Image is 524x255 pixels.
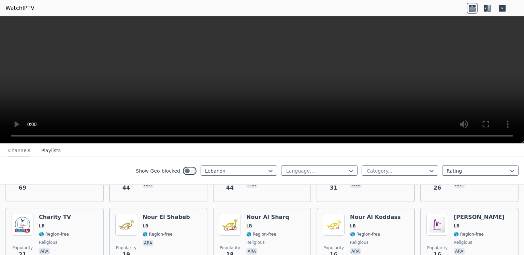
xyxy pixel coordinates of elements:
img: Nour El Shabeb [115,214,137,236]
h6: Nour Al Koddass [350,214,401,221]
span: 69 [19,184,26,192]
p: ara [246,248,257,255]
h6: Charity TV [39,214,71,221]
p: ara [39,248,50,255]
span: 26 [434,184,441,192]
span: 🌎 Region-free [454,232,484,237]
span: 🌎 Region-free [143,232,173,237]
span: LB [246,223,252,229]
a: WatchIPTV [5,4,34,12]
span: 31 [330,184,337,192]
img: Charity TV [12,214,33,236]
img: Nour Al Koddass [323,214,345,236]
span: Popularity [323,245,344,251]
h6: Nour El Shabeb [143,214,190,221]
p: ara [143,240,154,246]
span: 🌎 Region-free [350,232,380,237]
span: LB [454,223,460,229]
h6: Nour Al Sharq [246,214,289,221]
img: Nour Mariam [426,214,448,236]
span: LB [350,223,356,229]
span: religious [246,240,265,245]
img: Nour Al Sharq [219,214,241,236]
span: 44 [122,184,130,192]
button: Playlists [41,144,61,157]
p: ara [454,248,465,255]
span: Popularity [116,245,136,251]
label: Show Geo-blocked [136,168,180,174]
span: Popularity [12,245,33,251]
span: religious [350,240,368,245]
span: 🌎 Region-free [246,232,276,237]
span: Popularity [427,245,448,251]
p: ara [350,248,361,255]
span: Popularity [220,245,240,251]
span: religious [454,240,472,245]
span: 🌎 Region-free [39,232,69,237]
span: religious [39,240,57,245]
span: LB [143,223,148,229]
span: 44 [226,184,234,192]
h6: [PERSON_NAME] [454,214,505,221]
button: Channels [8,144,30,157]
span: LB [39,223,45,229]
